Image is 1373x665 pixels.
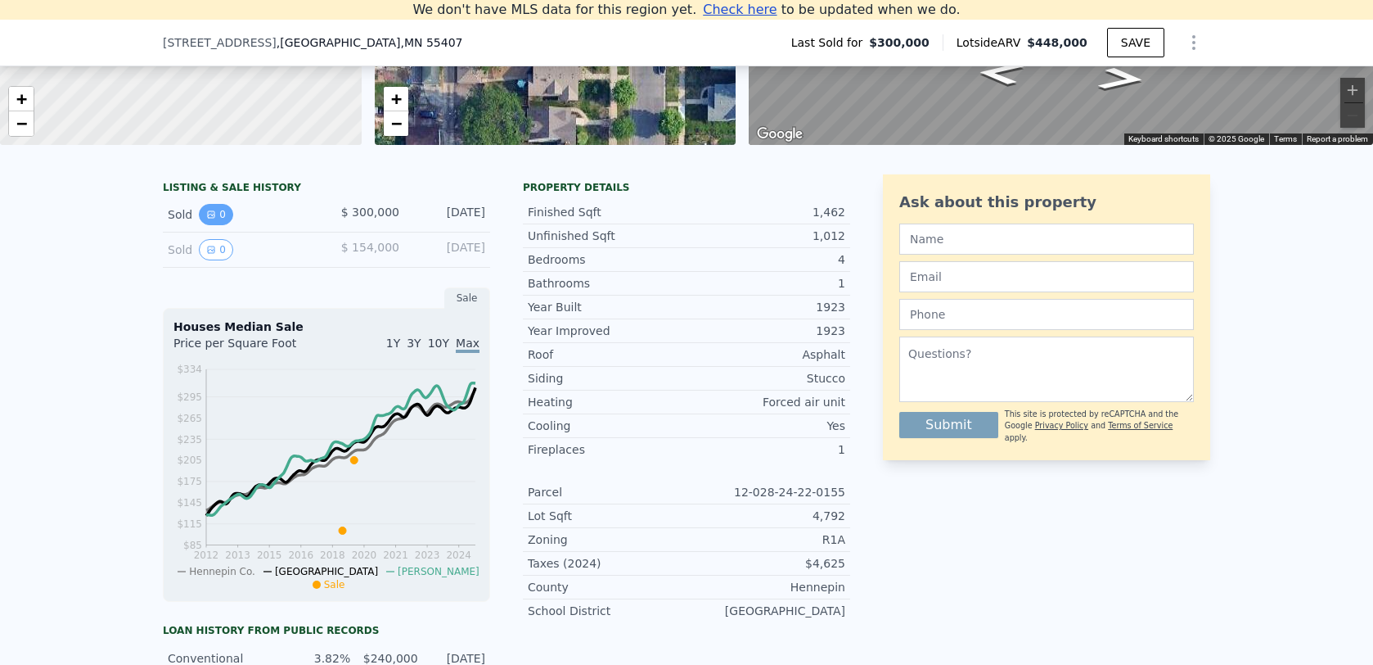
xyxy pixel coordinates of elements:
button: View historical data [199,204,233,225]
div: Ask about this property [899,191,1194,214]
span: , MN 55407 [400,36,462,49]
input: Email [899,261,1194,292]
tspan: $295 [177,391,202,403]
div: Year Built [528,299,686,315]
div: [DATE] [412,204,485,225]
div: 1 [686,275,845,292]
div: Parcel [528,484,686,500]
a: Zoom in [9,87,34,111]
tspan: $175 [177,476,202,487]
a: Report a problem [1307,134,1368,143]
div: 1 [686,441,845,458]
span: $448,000 [1027,36,1087,49]
div: Hennepin [686,579,845,595]
span: $ 154,000 [341,241,399,254]
img: Google [753,124,807,145]
span: Check here [703,2,777,17]
span: , [GEOGRAPHIC_DATA] [277,34,463,51]
span: [PERSON_NAME] [398,566,479,577]
span: $300,000 [869,34,930,51]
div: [GEOGRAPHIC_DATA] [686,603,845,619]
a: Zoom out [384,111,408,136]
div: Taxes (2024) [528,555,686,572]
div: Lot Sqft [528,508,686,524]
div: Sale [444,287,490,309]
div: 1,012 [686,228,845,244]
div: School District [528,603,686,619]
div: Forced air unit [686,394,845,410]
input: Name [899,224,1194,255]
div: 4 [686,251,845,268]
span: Max [456,337,479,353]
div: 1923 [686,323,845,339]
tspan: 2018 [320,550,345,561]
span: Last Sold for [791,34,870,51]
div: 1,462 [686,204,845,220]
button: SAVE [1107,28,1164,57]
tspan: 2020 [352,550,377,561]
div: Sold [168,239,313,260]
button: View historical data [199,239,233,260]
div: Bathrooms [528,275,686,292]
div: Zoning [528,532,686,548]
tspan: 2024 [446,550,471,561]
a: Privacy Policy [1035,421,1088,430]
div: Houses Median Sale [173,319,479,335]
input: Phone [899,299,1194,330]
span: [STREET_ADDRESS] [163,34,277,51]
tspan: $145 [177,497,202,509]
path: Go South, 21st Ave S [957,57,1043,91]
tspan: 2015 [257,550,282,561]
div: Asphalt [686,346,845,363]
tspan: $235 [177,434,202,446]
button: Submit [899,412,998,438]
div: This site is protected by reCAPTCHA and the Google and apply. [1005,409,1194,444]
a: Zoom out [9,111,34,136]
span: Lotside ARV [957,34,1027,51]
div: Yes [686,418,845,434]
div: Fireplaces [528,441,686,458]
div: $4,625 [686,555,845,572]
span: − [16,113,27,133]
button: Zoom out [1340,103,1365,128]
div: Bedrooms [528,251,686,268]
span: 10Y [428,337,449,350]
button: Keyboard shortcuts [1128,133,1199,145]
span: Hennepin Co. [189,566,255,577]
a: Terms of Service [1108,421,1173,430]
span: © 2025 Google [1209,134,1264,143]
div: Loan history from public records [163,624,490,637]
tspan: 2016 [288,550,313,561]
tspan: $334 [177,364,202,375]
tspan: $205 [177,455,202,466]
tspan: $265 [177,413,202,424]
div: 4,792 [686,508,845,524]
span: 3Y [407,337,421,350]
tspan: $85 [183,540,202,551]
span: + [16,88,27,109]
span: [GEOGRAPHIC_DATA] [275,566,378,577]
div: Price per Square Foot [173,335,326,361]
div: Heating [528,394,686,410]
span: $ 300,000 [341,206,399,219]
span: − [390,113,401,133]
span: 1Y [386,337,400,350]
tspan: 2012 [194,550,219,561]
a: Open this area in Google Maps (opens a new window) [753,124,807,145]
button: Zoom in [1340,78,1365,102]
span: Sale [324,579,345,590]
div: 12-028-24-22-0155 [686,484,845,500]
a: Terms (opens in new tab) [1274,134,1297,143]
div: Unfinished Sqft [528,228,686,244]
div: Stucco [686,370,845,387]
div: County [528,579,686,595]
div: Finished Sqft [528,204,686,220]
div: Sold [168,204,313,225]
div: Cooling [528,418,686,434]
div: Year Improved [528,323,686,339]
tspan: $115 [177,518,202,530]
path: Go North, 21st Ave S [1078,61,1165,96]
span: + [390,88,401,109]
tspan: 2021 [383,550,408,561]
div: [DATE] [412,239,485,260]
